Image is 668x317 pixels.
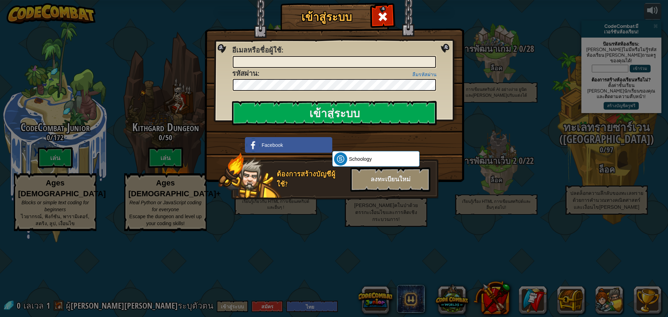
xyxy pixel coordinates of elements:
[232,45,283,55] label: :
[232,69,257,78] span: รหัสผ่าน
[412,72,437,77] a: ลืมรหัสผ่าน
[262,142,283,149] span: Facebook
[232,101,437,125] input: เข้าสู่ระบบ
[247,138,260,152] img: facebook_small.png
[277,169,346,189] div: ต้องการสร้างบัญชีผู้ใช้?
[349,156,372,163] span: Schoology
[350,167,430,192] div: ลงทะเบียนใหม่
[334,152,347,166] img: schoology.png
[282,11,371,23] h1: เข้าสู่ระบบ
[329,136,411,152] iframe: ปุ่มลงชื่อเข้าใช้ด้วย Google
[232,45,281,55] span: อีเมลหรือชื่อผู้ใช้
[232,69,259,79] label: :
